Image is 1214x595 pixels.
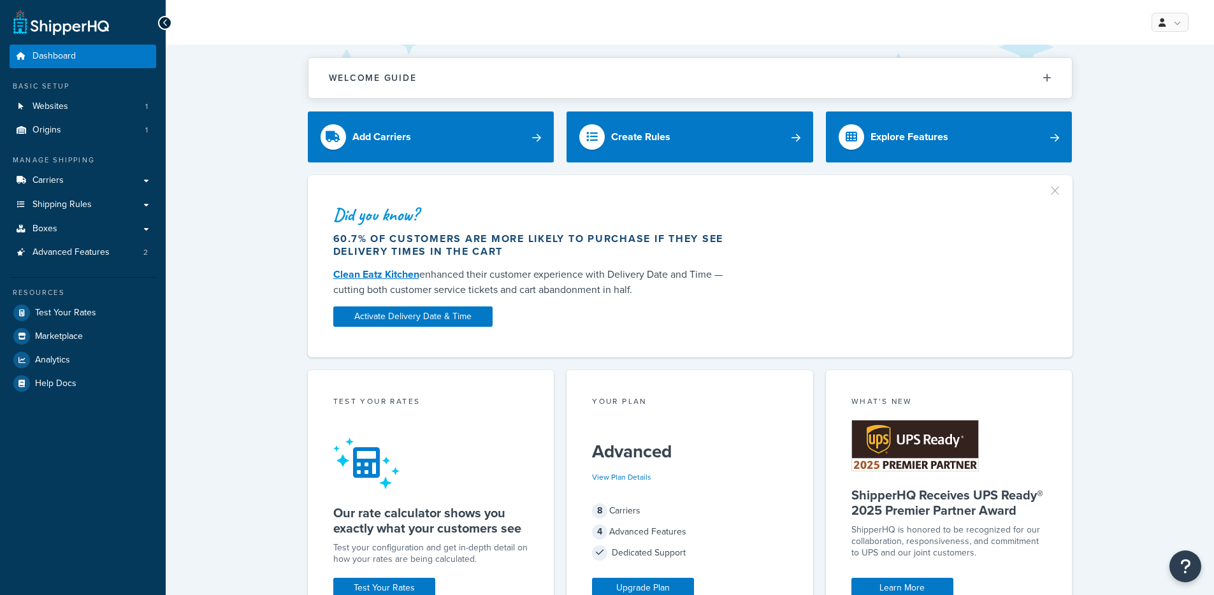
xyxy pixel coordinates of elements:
li: Websites [10,95,156,118]
div: Your Plan [592,396,788,410]
div: Advanced Features [592,523,788,541]
div: Basic Setup [10,81,156,92]
div: Create Rules [611,128,670,146]
a: View Plan Details [592,471,651,483]
span: 8 [592,503,607,519]
h5: ShipperHQ Receives UPS Ready® 2025 Premier Partner Award [851,487,1047,518]
a: Boxes [10,217,156,241]
div: enhanced their customer experience with Delivery Date and Time — cutting both customer service ti... [333,267,736,297]
a: Shipping Rules [10,193,156,217]
a: Explore Features [826,111,1073,162]
button: Open Resource Center [1169,550,1201,582]
span: 1 [145,125,148,136]
span: Marketplace [35,331,83,342]
h2: Welcome Guide [329,73,417,83]
p: ShipperHQ is honored to be recognized for our collaboration, responsiveness, and commitment to UP... [851,524,1047,559]
li: Advanced Features [10,241,156,264]
div: Carriers [592,502,788,520]
a: Test Your Rates [10,301,156,324]
span: Boxes [33,224,57,234]
span: Websites [33,101,68,112]
a: Marketplace [10,325,156,348]
a: Origins1 [10,118,156,142]
span: Dashboard [33,51,76,62]
a: Add Carriers [308,111,554,162]
span: Help Docs [35,378,76,389]
div: What's New [851,396,1047,410]
a: Dashboard [10,45,156,68]
div: Manage Shipping [10,155,156,166]
div: Did you know? [333,206,736,224]
div: Resources [10,287,156,298]
a: Create Rules [567,111,813,162]
span: Analytics [35,355,70,366]
span: 2 [143,247,148,258]
span: 1 [145,101,148,112]
h5: Our rate calculator shows you exactly what your customers see [333,505,529,536]
li: Origins [10,118,156,142]
span: Advanced Features [33,247,110,258]
div: Test your configuration and get in-depth detail on how your rates are being calculated. [333,542,529,565]
a: Websites1 [10,95,156,118]
span: Carriers [33,175,64,186]
span: Origins [33,125,61,136]
div: Test your rates [333,396,529,410]
a: Clean Eatz Kitchen [333,267,419,282]
span: 4 [592,524,607,540]
div: Add Carriers [352,128,411,146]
a: Analytics [10,348,156,371]
a: Carriers [10,169,156,192]
a: Advanced Features2 [10,241,156,264]
div: Dedicated Support [592,544,788,562]
span: Shipping Rules [33,199,92,210]
div: Explore Features [871,128,948,146]
button: Welcome Guide [308,58,1072,98]
a: Activate Delivery Date & Time [333,306,493,327]
span: Test Your Rates [35,308,96,319]
div: 60.7% of customers are more likely to purchase if they see delivery times in the cart [333,233,736,258]
h5: Advanced [592,441,788,462]
a: Help Docs [10,372,156,395]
